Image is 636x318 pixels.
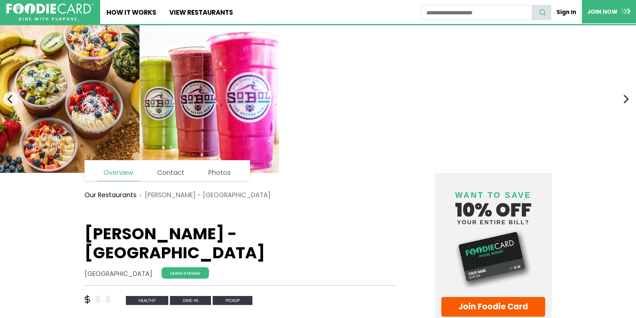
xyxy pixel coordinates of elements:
[170,296,211,305] span: Dine-in
[6,3,94,21] img: FoodieCard; Eat, Drink, Save, Donate
[97,165,140,181] a: Overview
[84,224,397,263] h1: [PERSON_NAME] - [GEOGRAPHIC_DATA]
[126,295,170,304] a: healthy
[213,295,252,304] a: Pickup
[532,5,551,20] button: search
[455,191,531,200] span: Want to save
[137,191,270,200] li: [PERSON_NAME] - [GEOGRAPHIC_DATA]
[162,267,209,279] a: Leave a review
[84,269,152,279] address: [GEOGRAPHIC_DATA]
[3,92,18,106] button: Previous
[213,296,252,305] span: Pickup
[551,5,582,19] a: Sign In
[151,165,191,181] a: Contact
[618,92,633,106] button: Next
[126,296,169,305] span: healthy
[441,182,546,225] h4: 10% off
[84,160,250,181] nav: page links
[441,229,546,290] img: Foodie Card
[170,295,213,304] a: Dine-in
[441,220,546,225] small: your entire bill?
[441,297,546,317] a: Join Foodie Card
[84,186,397,205] nav: breadcrumb
[421,5,532,20] input: restaurant search
[202,165,237,181] a: Photos
[84,191,137,200] a: Our Restaurants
